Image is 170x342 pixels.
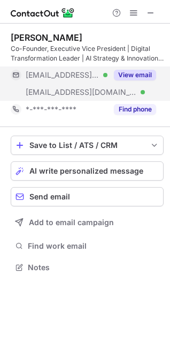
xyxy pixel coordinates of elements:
[11,187,164,206] button: Send email
[11,260,164,275] button: Notes
[11,44,164,63] div: Co-Founder, Executive Vice President | Digital Transformation Leader | AI Strategy & Innovation |...
[29,141,145,150] div: Save to List / ATS / CRM
[11,136,164,155] button: save-profile-one-click
[114,70,156,80] button: Reveal Button
[11,239,164,254] button: Find work email
[29,192,70,201] span: Send email
[26,87,137,97] span: [EMAIL_ADDRESS][DOMAIN_NAME]
[11,213,164,232] button: Add to email campaign
[29,218,114,227] span: Add to email campaign
[114,104,156,115] button: Reveal Button
[28,263,159,272] span: Notes
[29,167,143,175] span: AI write personalized message
[11,32,82,43] div: [PERSON_NAME]
[28,241,159,251] span: Find work email
[26,70,99,80] span: [EMAIL_ADDRESS][DOMAIN_NAME]
[11,161,164,181] button: AI write personalized message
[11,6,75,19] img: ContactOut v5.3.10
